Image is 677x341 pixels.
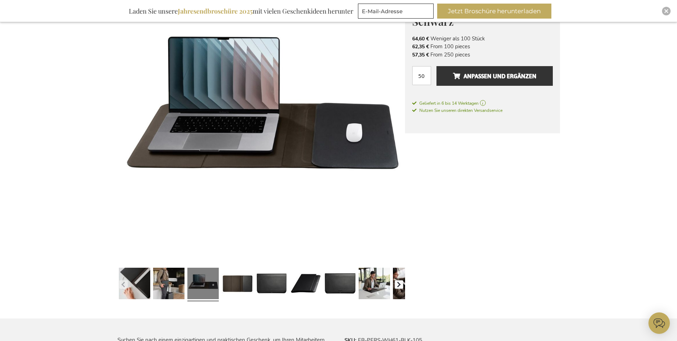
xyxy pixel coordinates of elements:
div: Laden Sie unsere mit vielen Geschenkideen herunter [126,4,357,19]
a: Personalised Orbitkey Hybrid Laptop Sleeve 16" - Black [290,265,322,304]
span: 62,35 € [412,43,429,50]
a: Geliefert in 6 bis 14 Werktagen [412,100,553,107]
span: Nutzen Sie unseren direkten Versandservice [412,108,502,113]
a: Personalised Orbitkey Hybrid Laptop Sleeve 16" - Black [187,265,219,304]
input: Menge [412,66,431,85]
a: Personalised Orbitkey Hybrid Laptop Sleeve 16" - Black [324,265,356,304]
span: Anpassen und ergänzen [453,70,536,82]
a: Nutzen Sie unseren direkten Versandservice [412,107,502,114]
a: Personalised Orbitkey Hybrid Laptop Sleeve 16" - Black [119,265,150,304]
a: Personalised Orbitkey Hybrid Laptop Sleeve 16" - Black [359,265,390,304]
button: Jetzt Broschüre herunterladen [437,4,551,19]
input: E-Mail-Adresse [358,4,434,19]
li: Weniger als 100 Stück [412,35,553,43]
div: Close [662,7,671,15]
iframe: belco-activator-frame [648,312,670,334]
b: Jahresendbroschüre 2025 [178,7,253,15]
li: From 100 pieces [412,43,553,50]
img: Close [664,9,668,13]
a: Personalised Orbitkey Hybrid Laptop Sleeve 16" - Black [393,265,424,304]
span: 57,35 € [412,51,429,58]
a: Personalised Orbitkey Hybrid Laptop Sleeve 16" - Black [222,265,253,304]
form: marketing offers and promotions [358,4,436,21]
span: 64,60 € [412,35,429,42]
a: Personalised Orbitkey Hybrid Laptop Sleeve 16" - Black [153,265,185,304]
li: From 250 pieces [412,51,553,59]
a: Personalised Orbitkey Hybrid Laptop Sleeve 16" - Black [256,265,287,304]
button: Anpassen und ergänzen [436,66,552,86]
